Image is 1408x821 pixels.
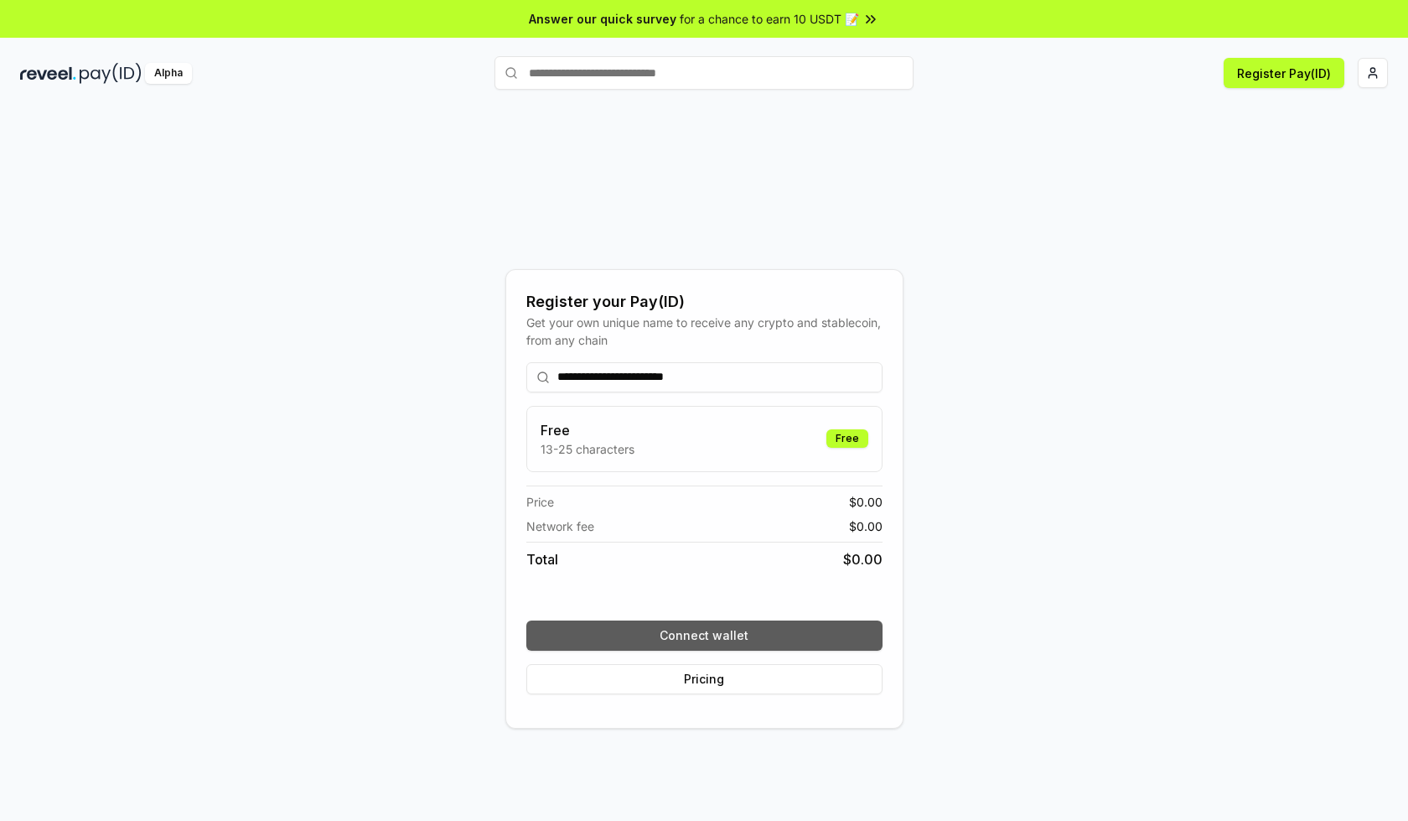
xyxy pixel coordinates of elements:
div: Alpha [145,63,192,84]
span: Network fee [526,517,594,535]
span: Price [526,493,554,511]
span: for a chance to earn 10 USDT 📝 [680,10,859,28]
button: Register Pay(ID) [1224,58,1344,88]
span: $ 0.00 [849,493,883,511]
span: Answer our quick survey [529,10,676,28]
img: reveel_dark [20,63,76,84]
button: Connect wallet [526,621,883,651]
button: Pricing [526,664,883,694]
div: Register your Pay(ID) [526,290,883,314]
div: Free [826,429,868,448]
span: $ 0.00 [843,549,883,569]
div: Get your own unique name to receive any crypto and stablecoin, from any chain [526,314,883,349]
span: $ 0.00 [849,517,883,535]
p: 13-25 characters [541,440,634,458]
span: Total [526,549,558,569]
h3: Free [541,420,634,440]
img: pay_id [80,63,142,84]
